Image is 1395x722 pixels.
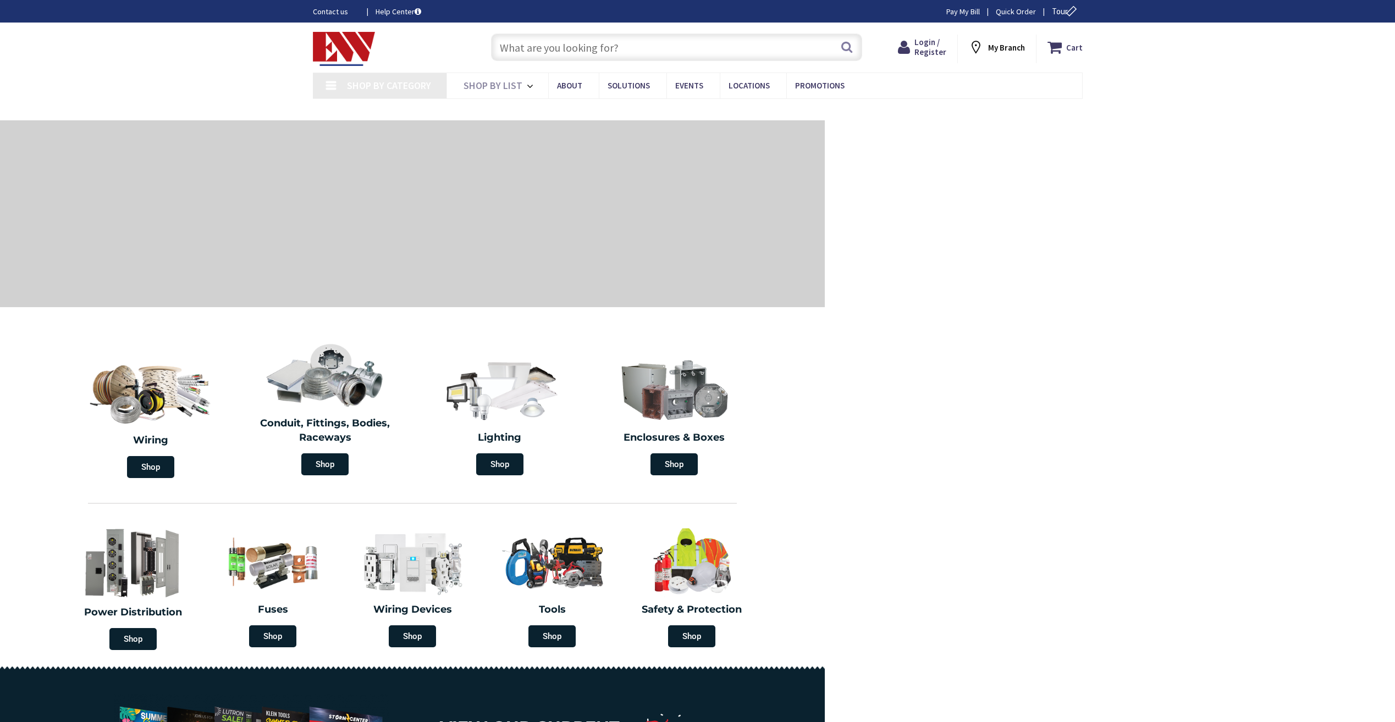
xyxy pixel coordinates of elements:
[69,606,197,620] h2: Power Distribution
[675,80,703,91] span: Events
[996,6,1036,17] a: Quick Order
[1066,37,1083,57] strong: Cart
[1052,6,1080,16] span: Tour
[211,603,334,617] h2: Fuses
[625,520,759,653] a: Safety & Protection Shop
[650,453,698,475] span: Shop
[968,37,1025,57] div: My Branch
[376,6,421,17] a: Help Center
[668,625,715,647] span: Shop
[127,456,174,478] span: Shop
[69,434,233,448] h2: Wiring
[485,520,619,653] a: Tools Shop
[313,6,358,17] a: Contact us
[389,625,436,647] span: Shop
[249,625,296,647] span: Shop
[528,625,576,647] span: Shop
[608,80,650,91] span: Solutions
[630,603,753,617] h2: Safety & Protection
[421,431,579,445] h2: Lighting
[729,80,770,91] span: Locations
[590,352,759,481] a: Enclosures & Boxes Shop
[464,79,522,92] span: Shop By List
[491,34,862,61] input: What are you looking for?
[63,520,203,656] a: Power Distribution Shop
[63,352,238,484] a: Wiring Shop
[1047,37,1083,57] a: Cart
[347,79,431,92] span: Shop By Category
[914,37,946,57] span: Login / Register
[301,453,349,475] span: Shop
[246,416,405,445] h2: Conduit, Fittings, Bodies, Raceways
[988,42,1025,53] strong: My Branch
[313,32,376,66] img: Electrical Wholesalers, Inc.
[206,520,340,653] a: Fuses Shop
[415,352,585,481] a: Lighting Shop
[241,337,410,481] a: Conduit, Fittings, Bodies, Raceways Shop
[596,431,754,445] h2: Enclosures & Boxes
[490,603,614,617] h2: Tools
[345,520,479,653] a: Wiring Devices Shop
[946,6,980,17] a: Pay My Bill
[898,37,946,57] a: Login / Register
[795,80,845,91] span: Promotions
[476,453,523,475] span: Shop
[109,628,157,650] span: Shop
[557,80,582,91] span: About
[351,603,474,617] h2: Wiring Devices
